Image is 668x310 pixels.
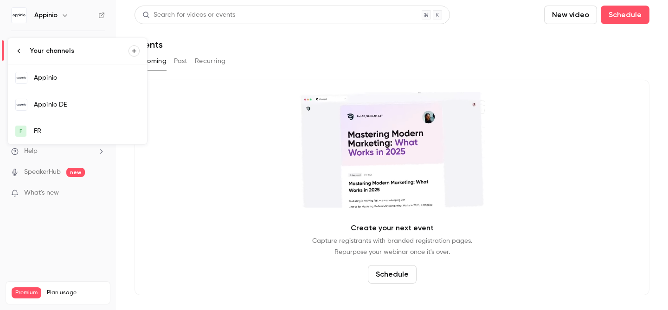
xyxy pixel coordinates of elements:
div: Appinio [34,73,140,82]
img: Appinio DE [16,99,27,110]
div: Appinio DE [34,100,140,109]
span: F [19,127,22,135]
img: Appinio [16,72,27,83]
div: FR [34,127,140,136]
div: Your channels [30,46,128,56]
